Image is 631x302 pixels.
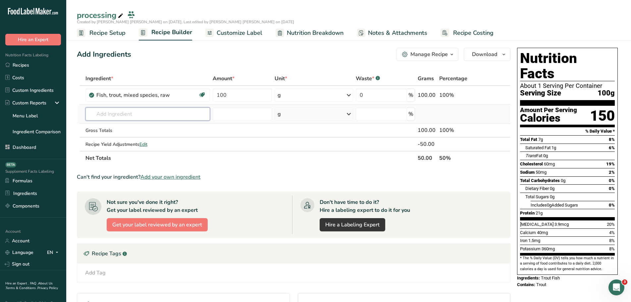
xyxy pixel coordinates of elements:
[205,26,262,40] a: Customize Label
[89,29,126,37] span: Recipe Setup
[525,153,542,158] span: Fat
[77,26,126,40] a: Recipe Setup
[520,51,615,81] h1: Nutrition Facts
[472,50,497,58] span: Download
[275,75,287,83] span: Unit
[85,107,210,121] input: Add Ingredient
[418,91,437,99] div: 100.00
[107,218,208,231] button: Get your label reviewed by an expert
[520,211,535,215] span: Protein
[439,91,479,99] div: 100%
[536,170,547,175] span: 50mg
[30,281,38,286] a: FAQ .
[276,26,343,40] a: Nutrition Breakdown
[590,107,615,125] div: 150
[357,26,427,40] a: Notes & Attachments
[5,281,29,286] a: Hire an Expert .
[550,194,554,199] span: 0g
[453,29,494,37] span: Recipe Costing
[287,29,343,37] span: Nutrition Breakdown
[77,9,125,21] div: processing
[520,222,553,227] span: [MEDICAL_DATA]
[438,151,480,165] th: 50%
[528,238,540,243] span: 1.5mg
[520,161,543,166] span: Cholesterol
[139,25,192,41] a: Recipe Builder
[77,244,510,264] div: Recipe Tags
[47,249,61,257] div: EN
[622,279,627,285] span: 3
[6,286,37,290] a: Terms & Conditions .
[320,198,410,214] div: Don't have time to do it? Hire a labeling expert to do it for you
[520,246,541,251] span: Potassium
[112,221,202,229] span: Get your label reviewed by an expert
[439,126,479,134] div: 100%
[609,203,615,208] span: 0%
[278,91,281,99] div: g
[561,178,565,183] span: 0g
[609,145,615,150] span: 6%
[531,203,578,208] span: Includes Added Sugars
[536,282,546,287] span: Trout
[140,173,200,181] span: Add your own ingredient
[543,153,548,158] span: 0g
[418,75,434,83] span: Grams
[441,26,494,40] a: Recipe Costing
[525,186,549,191] span: Dietary Fiber
[139,141,147,148] span: Edit
[520,170,535,175] span: Sodium
[608,279,624,295] iframe: Intercom live chat
[606,161,615,166] span: 19%
[107,198,198,214] div: Not sure you've done it right? Get your label reviewed by an expert
[5,99,46,106] div: Custom Reports
[520,107,577,113] div: Amount Per Serving
[418,140,437,148] div: -50.00
[607,222,615,227] span: 20%
[85,75,113,83] span: Ingredient
[464,48,510,61] button: Download
[520,238,527,243] span: Iron
[541,275,560,280] span: Trout Fish
[320,218,385,231] a: Hire a Labeling Expert
[5,162,16,167] div: BETA
[520,113,577,123] div: Calories
[368,29,427,37] span: Notes & Attachments
[418,126,437,134] div: 100.00
[5,34,61,45] button: Hire an Expert
[520,137,537,142] span: Total Fat
[609,230,615,235] span: 4%
[544,161,555,166] span: 60mg
[598,89,615,97] span: 100g
[609,238,615,243] span: 8%
[77,19,294,25] span: Created by [PERSON_NAME] [PERSON_NAME] on [DATE], Last edited by [PERSON_NAME] [PERSON_NAME] on [...
[550,186,554,191] span: 0g
[536,211,543,215] span: 21g
[77,49,131,60] div: Add Ingredients
[5,281,53,290] a: About Us .
[85,127,210,134] div: Gross Totals
[609,178,615,183] span: 0%
[213,75,235,83] span: Amount
[525,153,536,158] i: Trans
[5,247,33,258] a: Language
[520,83,615,89] div: About 1 Serving Per Container
[520,256,615,272] section: * The % Daily Value (DV) tells you how much a nutrient in a serving of food contributes to a dail...
[84,151,416,165] th: Net Totals
[538,137,543,142] span: 7g
[278,110,281,118] div: g
[520,230,536,235] span: Calcium
[439,75,467,83] span: Percentage
[537,230,548,235] span: 40mg
[547,203,552,208] span: 0g
[517,275,540,280] span: Ingredients:
[554,222,569,227] span: 3.9mcg
[609,186,615,191] span: 0%
[416,151,438,165] th: 50.00
[552,145,556,150] span: 1g
[77,173,510,181] div: Can't find your ingredient?
[356,75,380,83] div: Waste
[517,282,535,287] span: Contains:
[542,246,555,251] span: 360mg
[85,269,106,277] div: Add Tag
[520,178,560,183] span: Total Carbohydrates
